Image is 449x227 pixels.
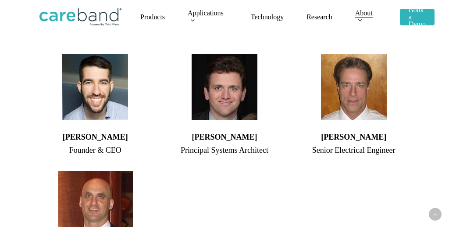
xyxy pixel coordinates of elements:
a: Applications [188,10,228,24]
span: Book a Demo [409,6,426,28]
div: Senior Electrical Engineer [298,143,410,157]
h4: [PERSON_NAME] [39,131,151,143]
a: Products [140,14,165,21]
div: Principal Systems Architect [169,143,281,157]
span: About [355,9,373,17]
span: Research [306,13,332,21]
span: Technology [251,13,284,21]
a: Technology [251,14,284,21]
div: Founder & CEO [39,143,151,157]
img: Paul Sheldon [192,54,257,120]
span: Applications [188,9,224,17]
a: Research [306,14,332,21]
img: Adam Sobol [62,54,128,120]
h4: [PERSON_NAME] [169,131,281,143]
h4: [PERSON_NAME] [298,131,410,143]
span: Products [140,13,165,21]
a: Book a Demo [400,7,435,28]
a: Back to top [429,208,442,221]
img: Jon Ledwith [321,54,387,120]
a: About [355,10,377,24]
